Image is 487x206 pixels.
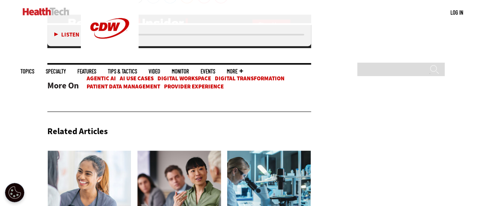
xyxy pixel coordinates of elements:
span: Specialty [46,68,66,74]
a: Log in [450,9,463,16]
span: Topics [20,68,34,74]
a: CDW [81,51,139,59]
span: More [227,68,243,74]
a: Events [201,68,215,74]
a: MonITor [172,68,189,74]
a: Patient Data Management [87,83,160,90]
button: Open Preferences [5,183,24,202]
div: Cookie Settings [5,183,24,202]
img: Home [23,8,69,15]
h3: Related Articles [47,127,108,136]
a: Features [77,68,96,74]
div: User menu [450,8,463,17]
a: Tips & Tactics [108,68,137,74]
a: Provider Experience [164,83,224,90]
a: Video [149,68,160,74]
